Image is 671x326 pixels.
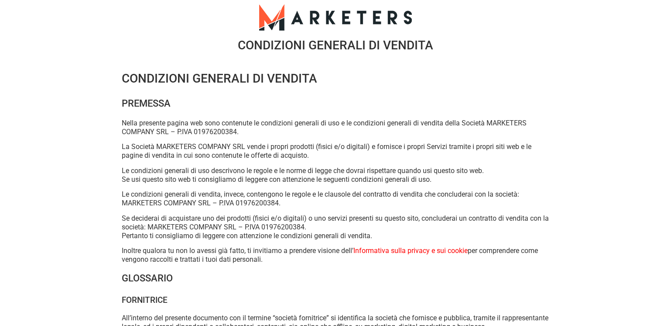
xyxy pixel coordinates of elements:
h3: GLOSSARIO [122,270,549,287]
h3: PREMESSA [122,95,549,112]
h4: FORNITRICE [122,294,549,307]
p: La Società MARKETERS COMPANY SRL vende i propri prodotti (fisici e/o digitali) e fornisce i propr... [122,142,549,160]
p: Se deciderai di acquistare uno dei prodotti (fisici e/o digitali) o uno servizi presenti su quest... [122,214,549,240]
h2: CONDIZIONI GENERALI DI VENDITA [122,69,549,88]
p: Le condizioni generali di uso descrivono le regole e le norme di legge che dovrai rispettare quan... [122,166,549,184]
p: Inoltre qualora tu non lo avessi già fatto, ti invitiamo a prendere visione dell’ per comprendere... [122,246,549,264]
p: Le condizioni generali di vendita, invece, contengono le regole e le clausole del contratto di ve... [122,190,549,208]
a: Informativa sulla privacy e sui cookie [353,246,468,255]
h2: CONDIZIONI GENERALI DI VENDITA [91,39,580,52]
iframe: Customerly Messenger Launcher [7,292,33,318]
p: Nella presente pagina web sono contenute le condizioni generali di uso e le condizioni generali d... [122,119,549,136]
